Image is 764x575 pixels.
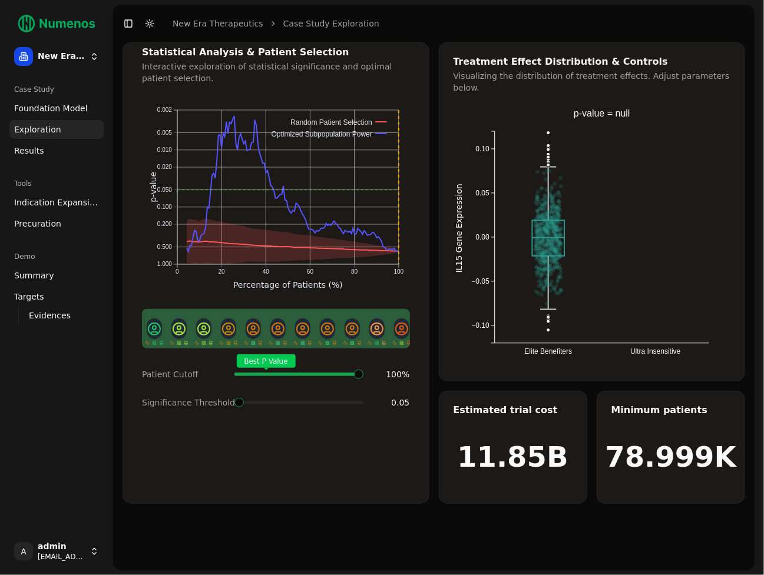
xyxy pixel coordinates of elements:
[9,42,104,71] button: New Era Therapeutics
[9,9,104,38] img: Numenos
[454,57,731,67] div: Treatment Effect Distribution & Controls
[14,197,99,208] span: Indication Expansion
[233,280,343,290] text: Percentage of Patients (%)
[373,397,409,408] div: 0.05
[475,145,490,153] text: 0.10
[14,542,33,561] span: A
[157,164,172,170] text: 0.020
[219,268,226,275] text: 20
[38,552,85,561] span: [EMAIL_ADDRESS]
[457,443,568,471] h1: 11.85B
[9,120,104,139] a: Exploration
[14,124,61,135] span: Exploration
[351,268,358,275] text: 80
[373,368,409,380] div: 100 %
[142,368,225,380] div: Patient Cutoff
[157,107,172,113] text: 0.002
[475,189,490,197] text: 0.05
[9,141,104,160] a: Results
[475,233,490,241] text: 0.00
[471,277,490,285] text: −0.05
[157,244,172,250] text: 0.500
[173,18,263,29] a: New Era Therapeutics
[157,187,172,193] text: 0.050
[157,204,172,210] text: 0.100
[283,18,379,29] a: Case Study Exploration
[157,221,172,227] text: 0.200
[38,51,85,62] span: New Era Therapeutics
[29,310,71,321] span: Evidences
[237,354,296,368] span: Best P Value
[394,268,404,275] text: 100
[9,193,104,212] a: Indication Expansion
[173,18,379,29] nav: breadcrumb
[157,129,172,136] text: 0.005
[471,321,490,330] text: −0.10
[9,247,104,266] div: Demo
[14,145,44,157] span: Results
[307,268,314,275] text: 60
[148,172,158,202] text: p-value
[606,443,736,471] h1: 78.999K
[38,541,85,552] span: admin
[142,397,225,408] div: Significance Threshold
[524,348,572,356] text: Elite Benefiters
[14,270,54,281] span: Summary
[574,108,630,118] text: p-value = null
[14,218,61,230] span: Precuration
[24,307,90,324] a: Evidences
[272,130,372,138] text: Optimized Subpopulation Power
[9,287,104,306] a: Targets
[9,537,104,566] button: Aadmin[EMAIL_ADDRESS]
[454,184,464,273] text: IL15 Gene Expression
[9,174,104,193] div: Tools
[142,61,410,84] div: Interactive exploration of statistical significance and optimal patient selection.
[9,99,104,118] a: Foundation Model
[9,80,104,99] div: Case Study
[157,261,172,267] text: 1.000
[263,268,270,275] text: 40
[290,118,372,127] text: Random Patient Selection
[630,348,681,356] text: Ultra Insensitive
[9,214,104,233] a: Precuration
[142,48,410,57] div: Statistical Analysis & Patient Selection
[9,266,104,285] a: Summary
[14,102,88,114] span: Foundation Model
[176,268,179,275] text: 0
[454,70,731,94] div: Visualizing the distribution of treatment effects. Adjust parameters below.
[157,147,172,153] text: 0.010
[14,291,44,303] span: Targets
